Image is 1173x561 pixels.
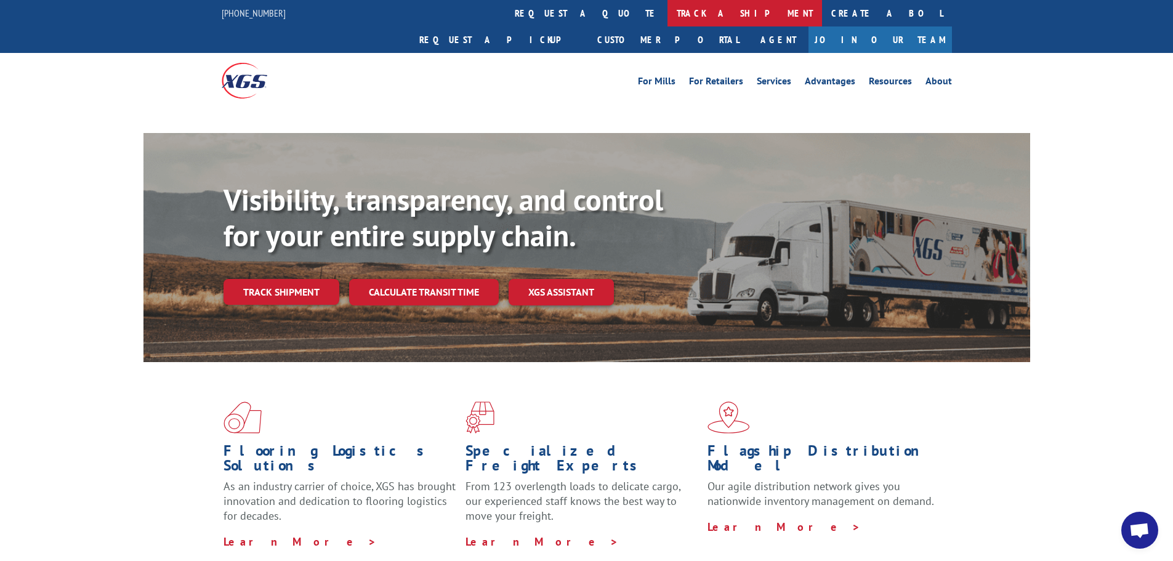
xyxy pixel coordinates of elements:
[466,479,698,534] p: From 123 overlength loads to delicate cargo, our experienced staff knows the best way to move you...
[748,26,808,53] a: Agent
[588,26,748,53] a: Customer Portal
[224,180,663,254] b: Visibility, transparency, and control for your entire supply chain.
[707,402,750,434] img: xgs-icon-flagship-distribution-model-red
[925,76,952,90] a: About
[638,76,675,90] a: For Mills
[757,76,791,90] a: Services
[224,443,456,479] h1: Flooring Logistics Solutions
[224,535,377,549] a: Learn More >
[349,279,499,305] a: Calculate transit time
[466,535,619,549] a: Learn More >
[707,520,861,534] a: Learn More >
[805,76,855,90] a: Advantages
[224,402,262,434] img: xgs-icon-total-supply-chain-intelligence-red
[707,443,940,479] h1: Flagship Distribution Model
[222,7,286,19] a: [PHONE_NUMBER]
[224,479,456,523] span: As an industry carrier of choice, XGS has brought innovation and dedication to flooring logistics...
[808,26,952,53] a: Join Our Team
[707,479,934,508] span: Our agile distribution network gives you nationwide inventory management on demand.
[466,402,494,434] img: xgs-icon-focused-on-flooring-red
[509,279,614,305] a: XGS ASSISTANT
[1121,512,1158,549] div: Open chat
[410,26,588,53] a: Request a pickup
[466,443,698,479] h1: Specialized Freight Experts
[689,76,743,90] a: For Retailers
[869,76,912,90] a: Resources
[224,279,339,305] a: Track shipment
